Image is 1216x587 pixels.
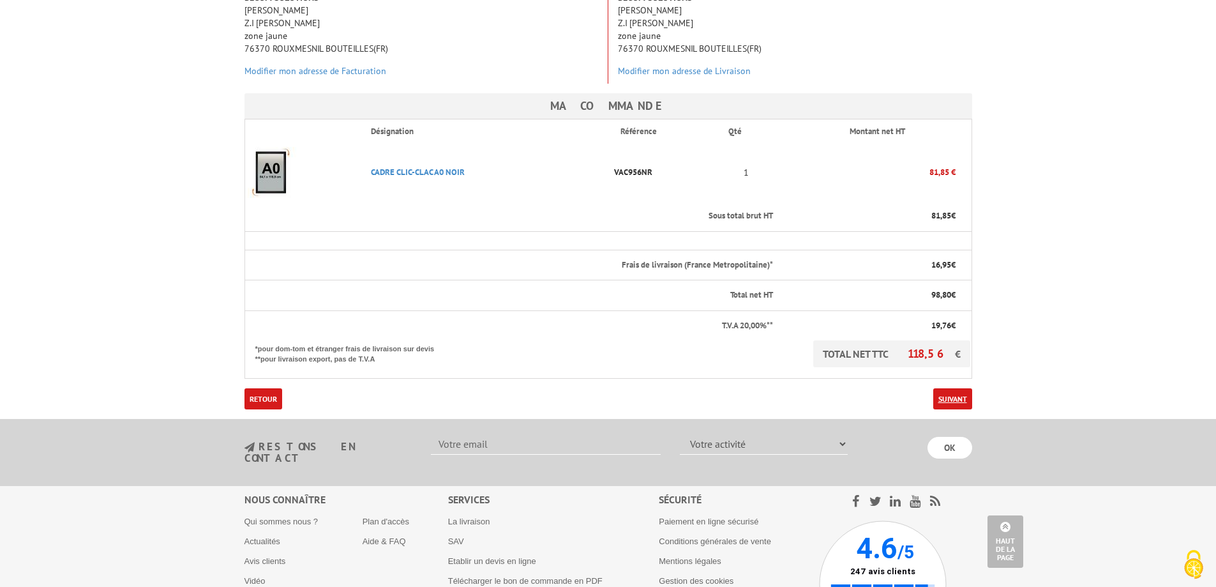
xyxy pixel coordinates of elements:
[244,280,774,311] th: Total net HT
[244,492,448,507] div: Nous connaître
[659,537,771,546] a: Conditions générales de vente
[784,259,955,271] p: €
[371,167,465,178] a: CADRE CLIC-CLAC A0 NOIR
[244,442,255,453] img: newsletter.jpg
[931,210,951,221] span: 81,85
[244,576,266,586] a: Vidéo
[255,340,447,364] p: *pour dom-tom et étranger frais de livraison sur devis **pour livraison export, pas de T.V.A
[987,515,1023,568] a: Haut de la page
[244,556,286,566] a: Avis clients
[431,433,661,455] input: Votre email
[718,119,774,144] th: Qté
[244,441,412,464] h3: restons en contact
[774,161,955,183] p: 81,85 €
[784,289,955,301] p: €
[245,147,296,198] img: CADRE CLIC-CLAC A0 NOIR
[363,517,409,526] a: Plan d'accès
[244,250,774,280] th: Frais de livraison (France Metropolitaine)*
[244,517,319,526] a: Qui sommes nous ?
[927,437,972,459] input: OK
[244,93,972,119] h3: Ma commande
[244,537,280,546] a: Actualités
[1171,544,1216,587] button: Cookies (fenêtre modale)
[255,320,774,332] p: T.V.A 20,00%**
[659,517,758,526] a: Paiement en ligne sécurisé
[1178,549,1210,581] img: Cookies (fenêtre modale)
[610,161,718,183] p: VAC956NR
[618,65,751,77] a: Modifier mon adresse de Livraison
[813,340,970,367] p: TOTAL NET TTC €
[448,556,536,566] a: Etablir un devis en ligne
[448,492,659,507] div: Services
[784,320,955,332] p: €
[244,388,282,409] a: Retour
[448,537,464,546] a: SAV
[244,65,386,77] a: Modifier mon adresse de Facturation
[448,576,603,586] a: Télécharger le bon de commande en PDF
[659,576,733,586] a: Gestion des cookies
[361,119,610,144] th: Désignation
[448,517,490,526] a: La livraison
[659,492,819,507] div: Sécurité
[784,126,970,138] p: Montant net HT
[363,537,406,546] a: Aide & FAQ
[659,556,721,566] a: Mentions légales
[610,119,718,144] th: Référence
[931,259,951,270] span: 16,95
[931,289,951,300] span: 98,80
[784,210,955,222] p: €
[931,320,951,331] span: 19,76
[244,201,774,231] th: Sous total brut HT
[718,144,774,201] td: 1
[908,346,955,361] span: 118,56
[933,388,972,409] a: Suivant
